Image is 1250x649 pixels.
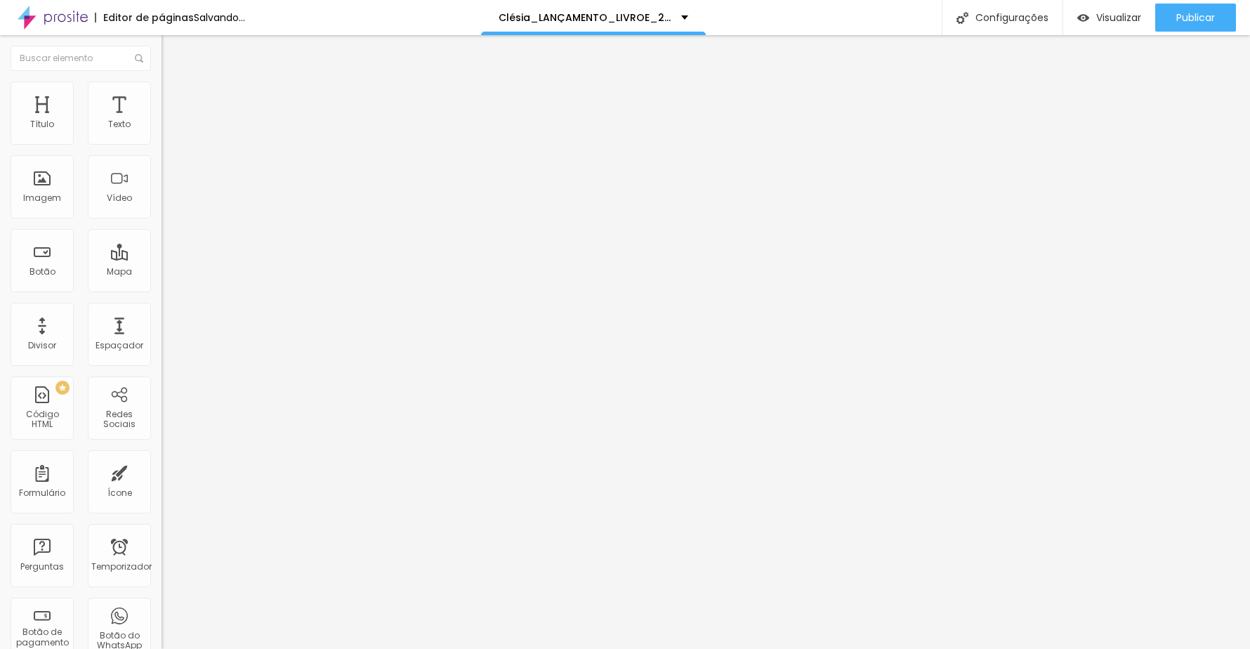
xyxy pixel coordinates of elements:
font: Visualizar [1096,11,1141,25]
div: Salvando... [194,13,245,22]
iframe: Editor [162,35,1250,649]
button: Publicar [1155,4,1236,32]
font: Divisor [28,339,56,351]
img: Ícone [956,12,968,24]
input: Buscar elemento [11,46,151,71]
font: Texto [108,118,131,130]
font: Espaçador [96,339,143,351]
font: Redes Sociais [103,408,136,430]
font: Imagem [23,192,61,204]
font: Formulário [19,487,65,499]
img: Ícone [135,54,143,63]
font: Ícone [107,487,132,499]
font: Código HTML [26,408,59,430]
font: Mapa [107,265,132,277]
font: Perguntas [20,560,64,572]
font: Editor de páginas [103,11,194,25]
button: Visualizar [1063,4,1155,32]
font: Título [30,118,54,130]
font: Publicar [1176,11,1215,25]
font: Botão [29,265,55,277]
img: view-1.svg [1077,12,1089,24]
font: Botão de pagamento [16,626,69,648]
font: Vídeo [107,192,132,204]
font: Configurações [975,11,1048,25]
font: Clésia_LANÇAMENTO_LIVROE_2025 [499,11,683,25]
font: Temporizador [91,560,152,572]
